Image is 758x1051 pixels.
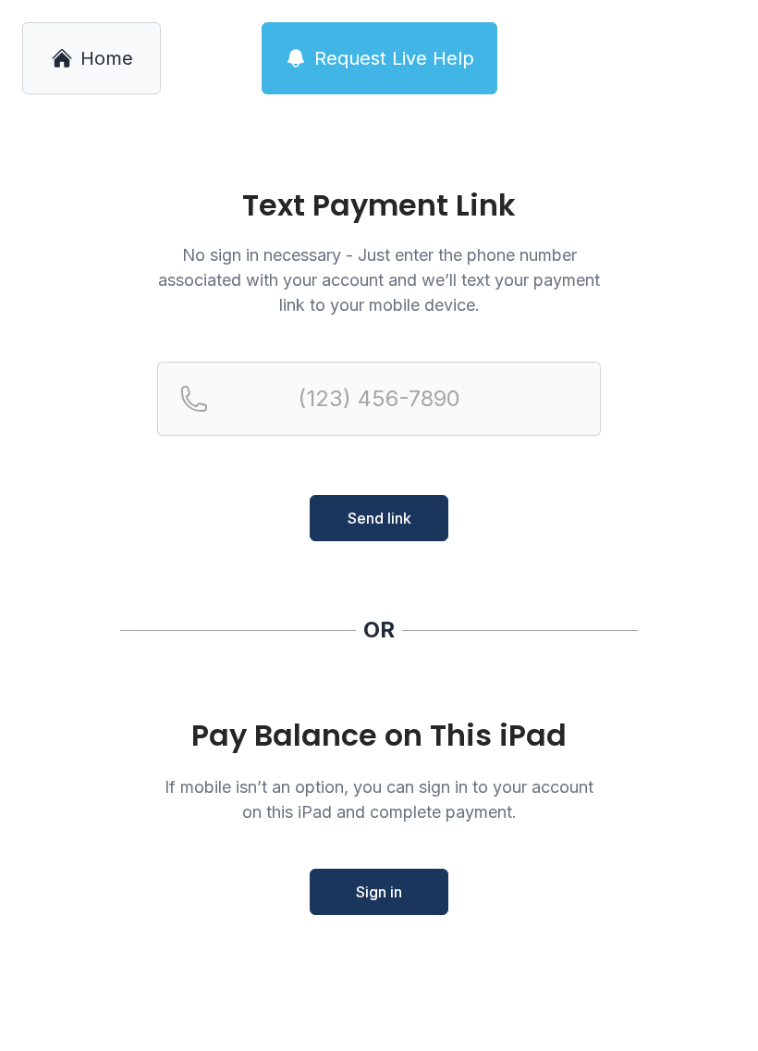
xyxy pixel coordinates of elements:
[363,615,395,645] div: OR
[157,191,601,220] h1: Text Payment Link
[157,774,601,824] p: If mobile isn’t an option, you can sign in to your account on this iPad and complete payment.
[356,881,402,903] span: Sign in
[348,507,411,529] span: Send link
[157,719,601,752] div: Pay Balance on This iPad
[157,362,601,436] input: Reservation phone number
[80,45,133,71] span: Home
[157,242,601,317] p: No sign in necessary - Just enter the phone number associated with your account and we’ll text yo...
[314,45,474,71] span: Request Live Help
